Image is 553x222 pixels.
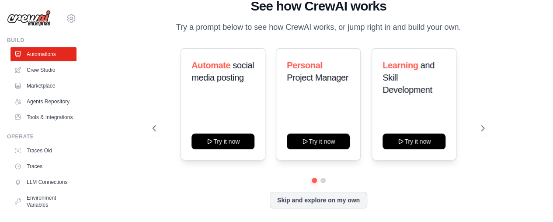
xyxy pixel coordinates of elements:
[10,191,77,212] a: Environment Variables
[10,175,77,189] a: LLM Connections
[287,73,348,82] span: Project Manager
[191,134,254,149] button: Try it now
[7,10,51,27] img: Logo
[287,60,322,70] span: Personal
[172,21,466,34] p: Try a prompt below to see how CrewAI works, or jump right in and build your own.
[383,134,445,149] button: Try it now
[10,47,77,61] a: Automations
[270,192,367,208] button: Skip and explore on my own
[10,63,77,77] a: Crew Studio
[383,60,418,70] span: Learning
[7,37,77,44] div: Build
[191,60,254,82] span: social media posting
[10,79,77,93] a: Marketplace
[287,134,350,149] button: Try it now
[7,133,77,140] div: Operate
[10,110,77,124] a: Tools & Integrations
[383,60,435,95] span: and Skill Development
[10,159,77,173] a: Traces
[10,95,77,109] a: Agents Repository
[10,144,77,158] a: Traces Old
[191,60,230,70] span: Automate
